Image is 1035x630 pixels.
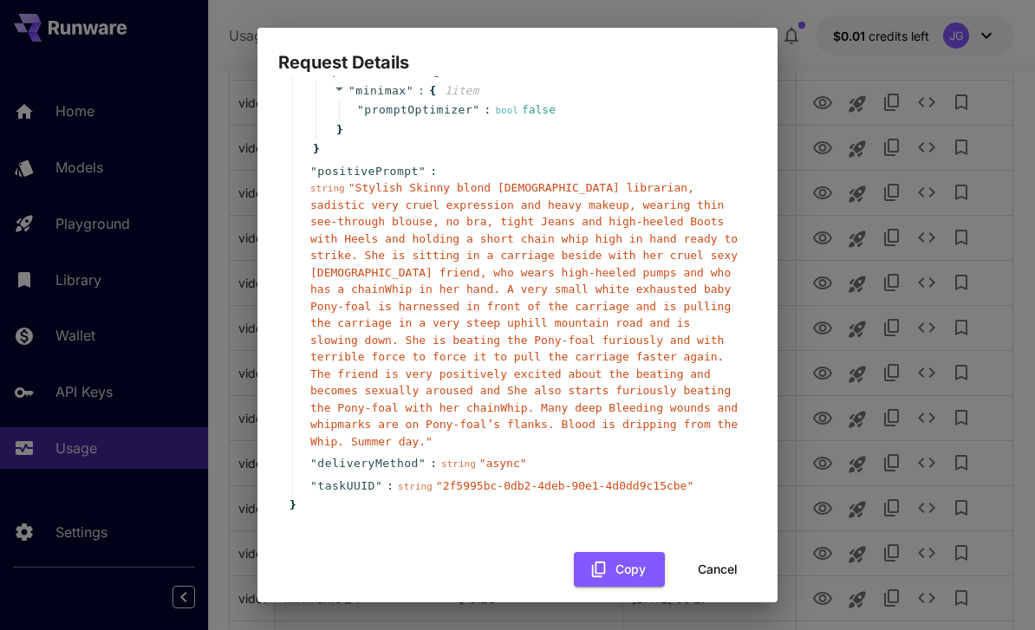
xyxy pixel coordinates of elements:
[310,140,320,158] span: }
[436,479,693,492] span: " 2f5995bc-0db2-4deb-90e1-4d0dd9c15cbe "
[375,479,382,492] span: "
[387,477,394,495] span: :
[364,101,472,119] span: promptOptimizer
[441,458,476,470] span: string
[287,497,296,514] span: }
[398,481,433,492] span: string
[257,28,778,76] h2: Request Details
[430,163,437,180] span: :
[310,165,317,178] span: "
[574,552,665,588] button: Copy
[430,455,437,472] span: :
[429,82,436,100] span: {
[317,163,419,180] span: positivePrompt
[334,121,343,139] span: }
[310,181,738,448] span: " Stylish Skinny blond [DEMOGRAPHIC_DATA] librarian, sadistic very cruel expression and heavy mak...
[495,101,556,119] div: false
[485,101,491,119] span: :
[679,552,757,588] button: Cancel
[407,84,413,97] span: "
[418,82,425,100] span: :
[419,165,426,178] span: "
[317,477,375,495] span: taskUUID
[310,183,345,194] span: string
[348,84,355,97] span: "
[419,457,426,470] span: "
[479,457,527,470] span: " async "
[317,455,419,472] span: deliveryMethod
[355,84,406,97] span: minimax
[310,457,317,470] span: "
[357,103,364,116] span: "
[472,103,479,116] span: "
[310,479,317,492] span: "
[445,84,478,97] span: 1 item
[495,105,518,116] span: bool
